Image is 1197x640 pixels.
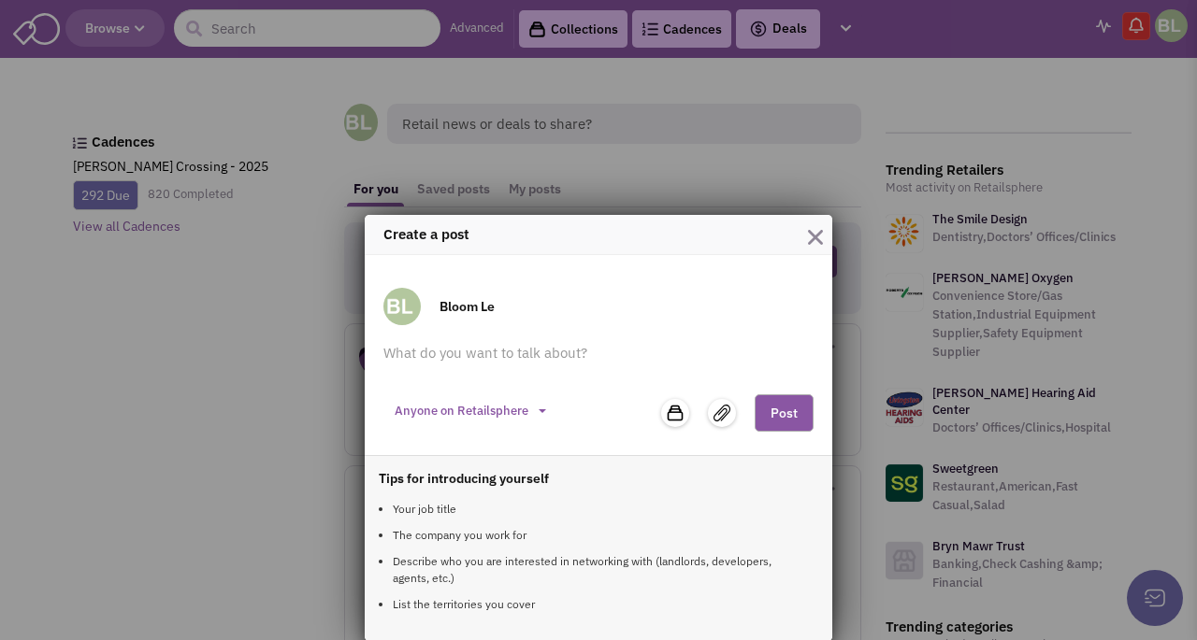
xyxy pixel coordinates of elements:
h3: Bloom Le [440,298,495,315]
img: icon-collection-lavender.png [666,404,685,422]
li: Describe who you are interested in networking with (landlords, developers, agents, etc.) [393,553,804,587]
li: Your job title [393,501,804,518]
span: Anyone on Retailsphere [395,403,528,419]
h3: Tips for introducing yourself [379,470,818,487]
li: List the territories you cover [393,596,804,613]
img: file.svg [714,405,730,421]
button: Anyone on Retailsphere [383,395,557,427]
h4: Create a post [383,224,823,244]
li: The company you work for [393,527,804,544]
